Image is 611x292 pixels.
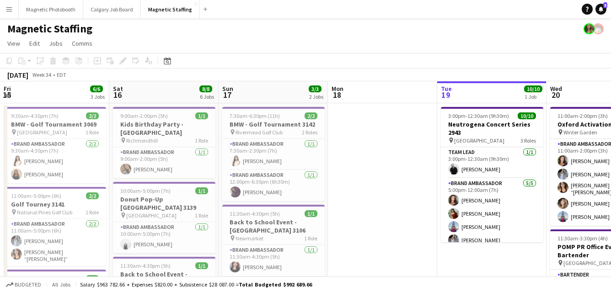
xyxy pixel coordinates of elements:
span: 9:00am-2:00pm (5h) [120,112,168,119]
app-card-role: Brand Ambassador1/17:30am-2:30pm (7h)[PERSON_NAME] [222,139,325,170]
span: 5 [603,2,607,8]
div: 3 Jobs [91,93,105,100]
span: 17 [221,90,233,100]
button: Magnetic Photobooth [19,0,83,18]
app-job-card: 10:00am-5:00pm (7h)1/1Donut Pop-Up [GEOGRAPHIC_DATA] 3139 [GEOGRAPHIC_DATA]1 RoleBrand Ambassador... [113,182,215,253]
span: 7:30am-6:30pm (11h) [230,112,280,119]
h3: Neutrogena Concert Series 2943 [441,120,543,137]
app-job-card: 9:30am-4:30pm (7h)2/2BMW - Golf Tournament 3069 [GEOGRAPHIC_DATA]1 RoleBrand Ambassador2/29:30am-... [4,107,106,183]
app-card-role: Brand Ambassador2/211:00am-5:00pm (6h)[PERSON_NAME][PERSON_NAME] “[PERSON_NAME]” [PERSON_NAME] [4,219,106,266]
span: 2/2 [305,112,317,119]
span: 10/10 [518,112,536,119]
span: 6/6 [90,85,103,92]
app-card-role: Brand Ambassador2/29:30am-4:30pm (7h)[PERSON_NAME][PERSON_NAME] [4,139,106,183]
app-user-avatar: Kara & Monika [593,23,604,34]
span: Winter Garden [563,129,597,136]
h3: Back to School Event - [GEOGRAPHIC_DATA] 3106 [222,218,325,234]
h3: Donut Pop-Up [GEOGRAPHIC_DATA] 3139 [113,195,215,212]
app-card-role: Brand Ambassador5/55:00pm-12:00am (7h)[PERSON_NAME][PERSON_NAME][PERSON_NAME][PERSON_NAME] [441,178,543,262]
span: 2/2 [86,275,99,282]
span: 2/2 [86,112,99,119]
div: 6 Jobs [200,93,214,100]
span: Comms [72,39,92,48]
div: 1 Job [525,93,542,100]
span: 11:30am-4:30pm (5h) [230,210,280,217]
app-job-card: 9:00am-2:00pm (5h)1/1Kids Birthday Party - [GEOGRAPHIC_DATA] Richmondhill1 RoleBrand Ambassador1/... [113,107,215,178]
span: 3:00pm-12:30am (9h30m) (Wed) [448,112,518,119]
span: 11:30am-4:30pm (5h) [120,262,171,269]
span: 1 Role [195,137,208,144]
span: 2/2 [86,192,99,199]
span: 1/1 [195,187,208,194]
a: Comms [68,37,96,49]
app-job-card: 7:30am-6:30pm (11h)2/2BMW - Golf Tournament 3142 Rivermead Golf Club2 RolesBrand Ambassador1/17:3... [222,107,325,201]
span: 8/8 [199,85,212,92]
span: 1 Role [304,235,317,242]
span: Wed [550,85,562,93]
div: [DATE] [7,70,28,80]
span: National Pines Golf Club [17,209,72,216]
h3: Golf Tourney 3141 [4,200,106,208]
button: Calgary Job Board [83,0,141,18]
span: Mon [332,85,343,93]
h1: Magnetic Staffing [7,22,92,36]
span: 19 [439,90,452,100]
div: 11:00am-5:00pm (6h)2/2Golf Tourney 3141 National Pines Golf Club1 RoleBrand Ambassador2/211:00am-... [4,187,106,266]
span: 16 [112,90,123,100]
app-user-avatar: Bianca Fantauzzi [584,23,595,34]
span: 1/1 [195,262,208,269]
span: Total Budgeted $992 689.66 [239,281,312,288]
span: Edit [29,39,40,48]
button: Magnetic Staffing [141,0,200,18]
span: 15 [2,90,11,100]
span: 1 Role [86,129,99,136]
span: Sat [113,85,123,93]
span: 1 Role [195,212,208,219]
a: View [4,37,24,49]
span: 3/3 [309,85,322,92]
a: 5 [595,4,606,15]
span: 1 Role [86,209,99,216]
span: Fri [4,85,11,93]
span: Newmarket [236,235,263,242]
a: Jobs [45,37,66,49]
h3: Kids Birthday Party - [GEOGRAPHIC_DATA] [113,120,215,137]
h3: BMW - Golf Tournament 3069 [4,120,106,128]
span: Sun [222,85,233,93]
span: View [7,39,20,48]
span: 1/1 [195,112,208,119]
h3: Back to School Event - [GEOGRAPHIC_DATA] 3106 [113,270,215,287]
span: 5:30pm-10:30pm (5h) [11,275,61,282]
span: 11:00am-2:00pm (3h) [557,112,608,119]
span: [GEOGRAPHIC_DATA] [17,129,67,136]
span: 10/10 [524,85,542,92]
span: Rivermead Golf Club [236,129,283,136]
h3: BMW - Golf Tournament 3142 [222,120,325,128]
span: Week 34 [30,71,53,78]
span: All jobs [50,281,72,288]
span: 9:30am-4:30pm (7h) [11,112,59,119]
span: 10:00am-5:00pm (7h) [120,187,171,194]
app-card-role: Brand Ambassador1/111:30am-4:30pm (5h)[PERSON_NAME] [222,245,325,276]
app-card-role: Brand Ambassador1/112:00pm-6:30pm (6h30m)[PERSON_NAME] [222,170,325,201]
app-card-role: Brand Ambassador1/110:00am-5:00pm (7h)[PERSON_NAME] [113,222,215,253]
span: 3 Roles [520,137,536,144]
span: Tue [441,85,452,93]
span: [GEOGRAPHIC_DATA] [454,137,504,144]
span: Jobs [49,39,63,48]
div: 2 Jobs [309,93,323,100]
app-job-card: 11:30am-4:30pm (5h)1/1Back to School Event - [GEOGRAPHIC_DATA] 3106 Newmarket1 RoleBrand Ambassad... [222,205,325,276]
span: Budgeted [15,281,41,288]
app-job-card: 3:00pm-12:30am (9h30m) (Wed)10/10Neutrogena Concert Series 2943 [GEOGRAPHIC_DATA]3 RolesTeam Lead... [441,107,543,242]
span: 2 Roles [302,129,317,136]
div: EDT [57,71,66,78]
div: Salary $963 782.66 + Expenses $820.00 + Subsistence $28 087.00 = [80,281,312,288]
span: 20 [549,90,562,100]
span: 18 [330,90,343,100]
span: 11:30am-3:30pm (4h) [557,235,608,242]
app-card-role: Team Lead1/13:00pm-12:30am (9h30m)[PERSON_NAME] [441,147,543,178]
